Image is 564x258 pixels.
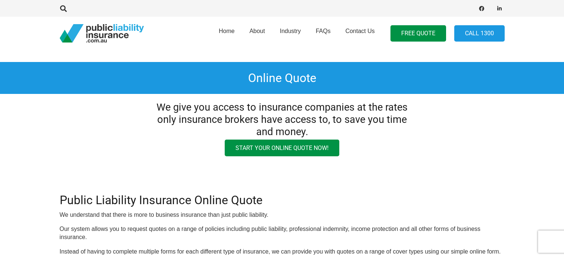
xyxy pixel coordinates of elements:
p: Our system allows you to request quotes on a range of policies including public liability, profes... [60,225,505,242]
span: Industry [280,28,301,34]
span: About [250,28,265,34]
a: Contact Us [338,14,382,52]
p: Instead of having to complete multiple forms for each different type of insurance, we can provide... [60,248,505,256]
a: Call 1300 [454,25,505,42]
a: About [242,14,273,52]
p: We understand that there is more to business insurance than just public liability. [60,211,505,219]
a: Facebook [476,3,487,14]
a: pli_logotransparent [60,24,144,43]
a: Start your online quote now! [225,140,339,156]
h2: Public Liability Insurance Online Quote [60,193,505,207]
a: FREE QUOTE [390,25,446,42]
span: FAQs [316,28,330,34]
span: Home [219,28,235,34]
a: Industry [272,14,308,52]
a: Search [56,5,71,12]
a: LinkedIn [494,3,505,14]
a: Home [211,14,242,52]
span: Contact Us [345,28,375,34]
a: FAQs [308,14,338,52]
h3: We give you access to insurance companies at the rates only insurance brokers have access to, to ... [148,101,416,138]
